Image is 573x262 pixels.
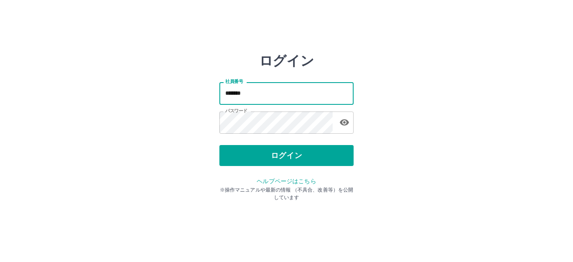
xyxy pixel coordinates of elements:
p: ※操作マニュアルや最新の情報 （不具合、改善等）を公開しています [219,186,354,201]
button: ログイン [219,145,354,166]
label: パスワード [225,108,247,114]
h2: ログイン [259,53,314,69]
label: 社員番号 [225,78,243,85]
a: ヘルプページはこちら [257,178,316,184]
